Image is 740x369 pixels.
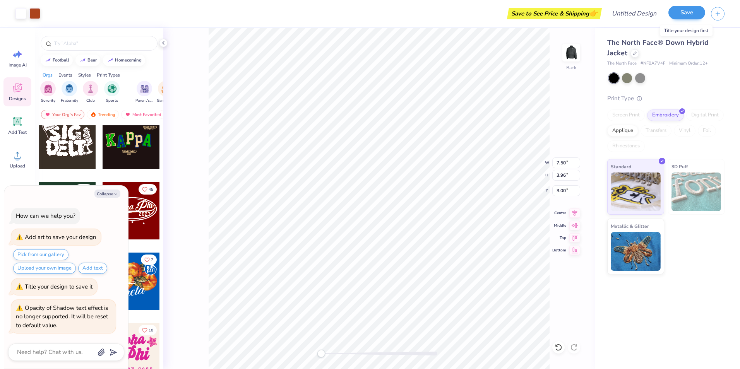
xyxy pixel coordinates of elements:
img: Sports Image [108,84,116,93]
div: How can we help you? [16,212,75,220]
button: filter button [104,81,120,104]
span: Club [86,98,95,104]
img: Back [564,45,579,60]
span: Sorority [41,98,55,104]
span: Sports [106,98,118,104]
span: # NF0A7V4F [641,60,665,67]
div: Back [566,64,576,71]
button: filter button [157,81,175,104]
img: most_fav.gif [125,112,131,117]
button: Like [139,184,157,195]
button: Like [141,255,157,265]
div: Vinyl [674,125,695,137]
span: 10 [149,328,153,332]
div: filter for Parent's Weekend [135,81,153,104]
img: Fraternity Image [65,84,74,93]
img: trend_line.gif [45,58,51,63]
div: Title your design first [660,25,713,36]
div: Applique [607,125,638,137]
div: Foil [698,125,716,137]
span: Designs [9,96,26,102]
span: 45 [149,188,153,191]
div: homecoming [115,58,142,62]
button: Like [75,184,93,195]
span: 👉 [589,9,598,18]
button: filter button [83,81,98,104]
button: Save [668,6,705,19]
div: filter for Club [83,81,98,104]
span: Add Text [8,129,27,135]
div: Styles [78,72,91,79]
div: Save to See Price & Shipping [509,8,600,19]
button: Collapse [94,190,120,198]
span: Image AI [9,62,27,68]
div: Transfers [641,125,671,137]
img: trend_line.gif [107,58,113,63]
img: Club Image [86,84,95,93]
div: filter for Sorority [40,81,56,104]
div: Rhinestones [607,140,645,152]
span: The North Face [607,60,637,67]
div: Events [58,72,72,79]
div: Accessibility label [317,350,325,357]
div: Trending [87,110,119,119]
div: Orgs [43,72,53,79]
img: trending.gif [90,112,96,117]
img: Game Day Image [161,84,170,93]
img: Standard [611,173,661,211]
img: Parent's Weekend Image [140,84,149,93]
div: Print Type [607,94,725,103]
div: filter for Sports [104,81,120,104]
button: Upload your own image [13,263,76,274]
div: filter for Game Day [157,81,175,104]
div: Opacity of Shadow text effect is no longer supported. It will be reset to default value. [16,304,111,330]
button: homecoming [103,55,145,66]
span: Standard [611,162,631,171]
span: Middle [552,222,566,229]
button: filter button [40,81,56,104]
div: filter for Fraternity [61,81,78,104]
div: Digital Print [686,109,724,121]
div: Embroidery [647,109,684,121]
span: Fraternity [61,98,78,104]
span: Center [552,210,566,216]
span: Minimum Order: 12 + [669,60,708,67]
span: Parent's Weekend [135,98,153,104]
div: Title your design to save it [25,283,92,290]
span: 7 [151,258,153,262]
img: Metallic & Glitter [611,232,661,271]
button: filter button [61,81,78,104]
button: Add text [78,263,107,274]
button: Like [139,325,157,335]
span: 3D Puff [671,162,688,171]
div: Most Favorited [121,110,165,119]
div: bear [87,58,97,62]
div: Your Org's Fav [41,110,84,119]
div: Add art to save your design [25,233,96,241]
span: Upload [10,163,25,169]
span: The North Face® Down Hybrid Jacket [607,38,709,58]
img: trend_line.gif [80,58,86,63]
input: Untitled Design [606,6,663,21]
button: Pick from our gallery [13,249,69,260]
div: Print Types [97,72,120,79]
input: Try "Alpha" [53,39,152,47]
span: Game Day [157,98,175,104]
button: filter button [135,81,153,104]
span: Metallic & Glitter [611,222,649,230]
img: most_fav.gif [45,112,51,117]
span: Bottom [552,247,566,253]
img: 3D Puff [671,173,721,211]
button: football [41,55,73,66]
button: bear [75,55,100,66]
img: Sorority Image [44,84,53,93]
span: Top [552,235,566,241]
div: Screen Print [607,109,645,121]
div: football [53,58,69,62]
